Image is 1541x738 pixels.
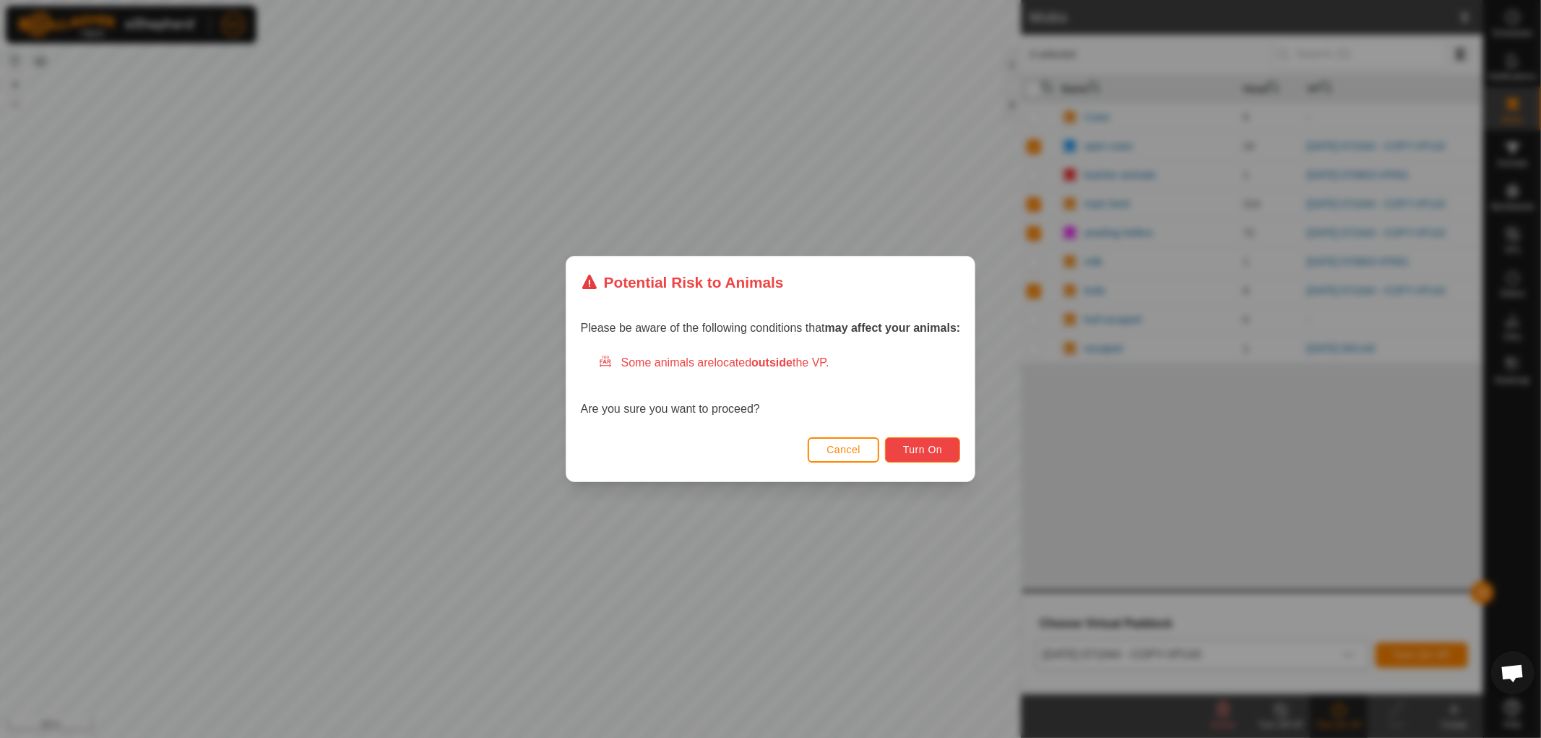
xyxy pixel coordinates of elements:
[825,322,961,334] strong: may affect your animals:
[903,444,942,455] span: Turn On
[826,444,860,455] span: Cancel
[808,437,879,463] button: Cancel
[1491,651,1534,695] a: Open chat
[598,354,961,372] div: Some animals are
[581,322,961,334] span: Please be aware of the following conditions that
[715,356,829,369] span: located the VP.
[581,271,784,293] div: Potential Risk to Animals
[885,437,960,463] button: Turn On
[751,356,793,369] strong: outside
[581,354,961,418] div: Are you sure you want to proceed?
